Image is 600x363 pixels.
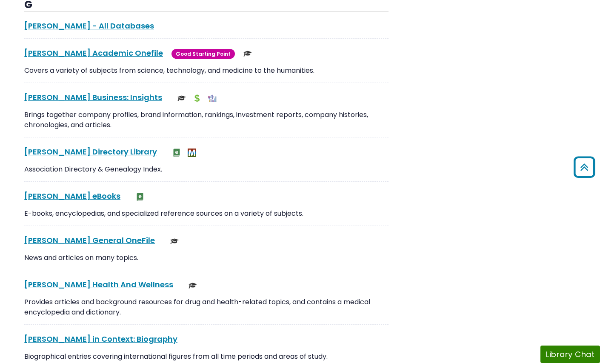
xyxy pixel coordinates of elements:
[177,94,186,103] img: Scholarly or Peer Reviewed
[208,94,217,103] img: Industry Report
[171,49,235,59] span: Good Starting Point
[170,237,179,246] img: Scholarly or Peer Reviewed
[24,191,120,201] a: [PERSON_NAME] eBooks
[24,209,389,219] p: E-books, encyclopedias, and specialized reference sources on a variety of subjects.
[24,164,389,174] p: Association Directory & Genealogy Index.
[24,297,389,317] p: Provides articles and background resources for drug and health-related topics, and contains a med...
[24,110,389,130] p: Brings together company profiles, brand information, rankings, investment reports, company histor...
[24,48,163,58] a: [PERSON_NAME] Academic Onefile
[24,92,162,103] a: [PERSON_NAME] Business: Insights
[24,253,389,263] p: News and articles on many topics.
[24,146,157,157] a: [PERSON_NAME] Directory Library
[24,352,389,362] p: Biographical entries covering international figures from all time periods and areas of study.
[188,149,196,157] img: MeL (Michigan electronic Library)
[189,281,197,290] img: Scholarly or Peer Reviewed
[24,66,389,76] p: Covers a variety of subjects from science, technology, and medicine to the humanities.
[172,149,181,157] img: e-Book
[24,279,173,290] a: [PERSON_NAME] Health And Wellness
[193,94,201,103] img: Financial Report
[24,334,177,344] a: [PERSON_NAME] in Context: Biography
[540,346,600,363] button: Library Chat
[136,193,144,201] img: e-Book
[24,20,154,31] a: [PERSON_NAME] - All Databases
[571,160,598,174] a: Back to Top
[243,49,252,58] img: Scholarly or Peer Reviewed
[24,235,155,246] a: [PERSON_NAME] General OneFile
